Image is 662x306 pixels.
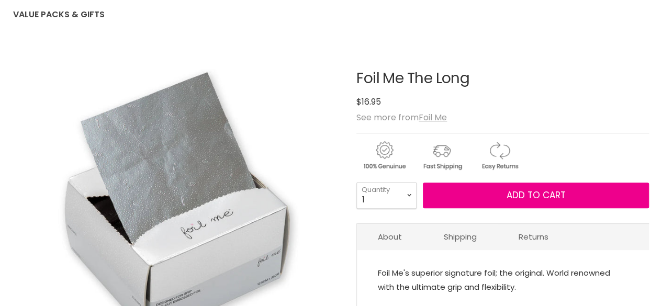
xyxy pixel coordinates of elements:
h1: Foil Me The Long [356,71,649,87]
a: About [357,224,423,250]
select: Quantity [356,182,417,208]
span: Add to cart [507,189,566,201]
a: Shipping [423,224,498,250]
a: Value Packs & Gifts [5,4,113,26]
span: $16.95 [356,96,381,108]
img: shipping.gif [414,140,469,172]
button: Add to cart [423,183,649,209]
a: Foil Me [419,111,447,123]
a: Returns [498,224,569,250]
img: genuine.gif [356,140,412,172]
img: returns.gif [472,140,527,172]
span: See more from [356,111,447,123]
